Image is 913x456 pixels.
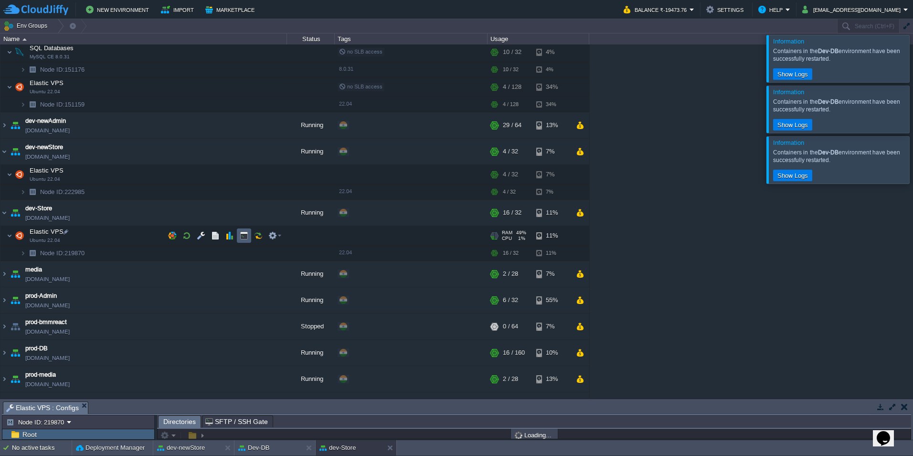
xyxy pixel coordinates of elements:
span: [DOMAIN_NAME] [25,301,70,310]
span: 22.04 [339,188,352,194]
div: Stopped [287,314,335,339]
div: 55% [536,287,567,313]
div: 4 / 128 [503,97,519,112]
img: AMDAwAAAACH5BAEAAAAALAAAAAABAAEAAAICRAEAOw== [0,340,8,366]
span: prod-bmmreact [25,317,67,327]
div: 34% [536,97,567,112]
a: Node ID:151176 [39,65,86,74]
div: 11% [536,246,567,261]
div: 10 / 32 [503,62,519,77]
img: AMDAwAAAACH5BAEAAAAALAAAAAABAAEAAAICRAEAOw== [13,226,26,245]
span: Information [773,38,804,45]
span: MySQL CE 8.0.31 [30,54,70,60]
a: prod-media [25,370,56,380]
div: Usage [488,33,589,44]
div: 7% [536,185,567,199]
div: 7% [536,314,567,339]
a: Node ID:222985 [39,188,86,196]
span: dev-newAdmin [25,116,66,126]
b: Dev-DB [818,48,839,54]
div: Running [287,200,335,226]
div: 4 / 32 [503,165,518,184]
div: 10 / 32 [503,43,521,62]
span: [DOMAIN_NAME] [25,152,70,162]
a: dev-Store [25,204,52,213]
button: Dev-DB [238,443,270,453]
span: Ubuntu 22.04 [30,89,60,95]
span: 22.04 [339,101,352,107]
div: 6 / 32 [503,287,518,313]
img: AMDAwAAAACH5BAEAAAAALAAAAAABAAEAAAICRAEAOw== [20,185,26,199]
div: Containers in the environment have been successfully restarted. [773,98,907,113]
img: CloudJiffy [3,4,68,16]
div: 0 / 64 [503,314,518,339]
button: [EMAIL_ADDRESS][DOMAIN_NAME] [802,4,903,15]
button: dev-newStore [157,443,205,453]
span: 8.0.31 [339,66,353,72]
div: 4 / 32 [503,139,518,164]
img: AMDAwAAAACH5BAEAAAAALAAAAAABAAEAAAICRAEAOw== [9,112,22,138]
a: Elastic VPSUbuntu 22.04 [29,79,65,87]
a: Node ID:151159 [39,100,86,109]
img: AMDAwAAAACH5BAEAAAAALAAAAAABAAEAAAICRAEAOw== [26,97,39,112]
div: 7% [536,165,567,184]
span: [DOMAIN_NAME] [25,126,70,135]
span: dev-newStore [25,142,63,152]
div: 16 / 160 [503,340,525,366]
span: prod-DB [25,344,48,353]
button: Balance ₹-19473.76 [624,4,690,15]
span: no SLB access [339,84,382,89]
img: AMDAwAAAACH5BAEAAAAALAAAAAABAAEAAAICRAEAOw== [20,62,26,77]
iframe: chat widget [873,418,903,446]
span: 151159 [39,100,86,109]
b: Dev-DB [818,149,839,156]
div: 4% [536,62,567,77]
span: Elastic VPS [29,228,65,236]
div: 10% [536,340,567,366]
div: 16 / 32 [503,246,519,261]
div: Loading... [512,429,557,442]
div: Running [287,261,335,287]
img: AMDAwAAAACH5BAEAAAAALAAAAAABAAEAAAICRAEAOw== [0,139,8,164]
img: AMDAwAAAACH5BAEAAAAALAAAAAABAAEAAAICRAEAOw== [0,112,8,138]
a: [DOMAIN_NAME] [25,380,70,389]
img: AMDAwAAAACH5BAEAAAAALAAAAAABAAEAAAICRAEAOw== [26,185,39,199]
div: Containers in the environment have been successfully restarted. [773,149,907,164]
span: 49% [516,230,526,236]
button: New Environment [86,4,152,15]
div: 7% [536,261,567,287]
div: 29 / 64 [503,112,521,138]
span: Ubuntu 22.04 [30,238,60,243]
img: AMDAwAAAACH5BAEAAAAALAAAAAABAAEAAAICRAEAOw== [9,261,22,287]
button: Env Groups [3,19,51,33]
span: prod-Store [25,396,54,406]
span: Ubuntu 22.04 [30,176,60,182]
div: 16 / 32 [503,200,521,226]
div: Tags [335,33,487,44]
button: Node ID: 219870 [6,418,67,426]
img: AMDAwAAAACH5BAEAAAAALAAAAAABAAEAAAICRAEAOw== [9,392,22,418]
div: 13% [536,112,567,138]
span: media [25,265,42,274]
b: Dev-DB [818,98,839,105]
div: 11% [536,226,567,245]
img: AMDAwAAAACH5BAEAAAAALAAAAAABAAEAAAICRAEAOw== [9,314,22,339]
span: Elastic VPS [29,166,65,174]
span: [DOMAIN_NAME] [25,213,70,223]
button: Import [161,4,197,15]
img: AMDAwAAAACH5BAEAAAAALAAAAAABAAEAAAICRAEAOw== [20,97,26,112]
div: 34% [536,77,567,97]
div: Running [287,287,335,313]
img: AMDAwAAAACH5BAEAAAAALAAAAAABAAEAAAICRAEAOw== [22,38,27,41]
a: SQL DatabasesMySQL CE 8.0.31 [29,44,75,52]
a: Node ID:219870 [39,249,86,257]
img: AMDAwAAAACH5BAEAAAAALAAAAAABAAEAAAICRAEAOw== [7,226,12,245]
div: Running [287,340,335,366]
img: AMDAwAAAACH5BAEAAAAALAAAAAABAAEAAAICRAEAOw== [13,165,26,184]
img: AMDAwAAAACH5BAEAAAAALAAAAAABAAEAAAICRAEAOw== [20,246,26,261]
img: AMDAwAAAACH5BAEAAAAALAAAAAABAAEAAAICRAEAOw== [7,77,12,97]
button: Settings [706,4,746,15]
div: 4 / 32 [503,185,516,199]
div: 2 / 28 [503,261,518,287]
